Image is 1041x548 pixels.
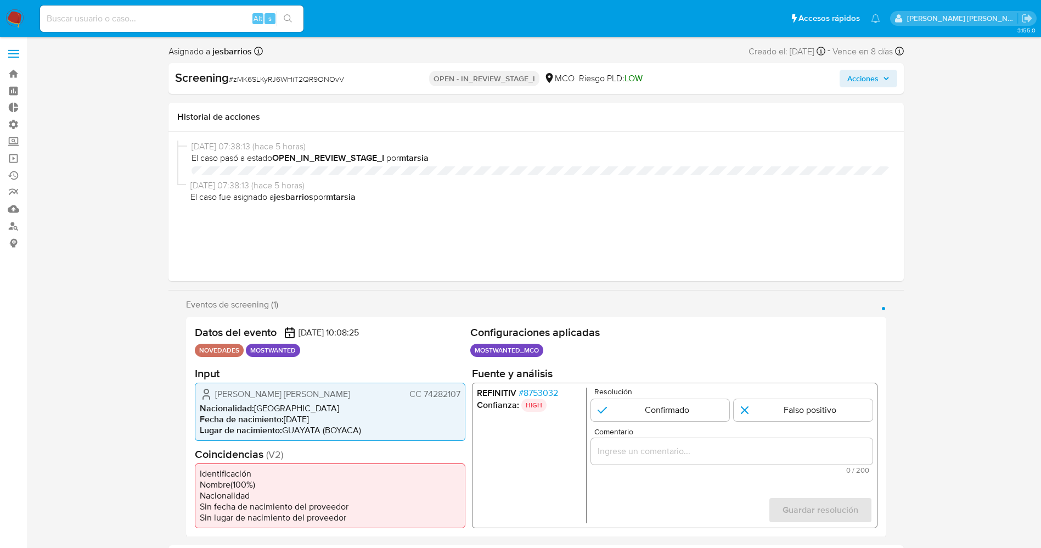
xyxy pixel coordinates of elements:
[168,46,252,58] span: Asignado a
[274,191,313,203] b: jesbarrios
[907,13,1018,24] p: jesica.barrios@mercadolibre.com
[749,44,825,59] div: Creado el: [DATE]
[832,46,893,58] span: Vence en 8 días
[429,71,539,86] p: OPEN - IN_REVIEW_STAGE_I
[277,11,299,26] button: search-icon
[190,180,891,192] span: [DATE] 07:38:13 (hace 5 horas)
[624,72,643,85] span: LOW
[192,141,891,153] span: [DATE] 07:38:13 (hace 5 horas)
[326,191,356,203] b: mtarsia
[268,13,272,24] span: s
[177,111,895,122] h1: Historial de acciones
[1021,13,1033,24] a: Salir
[579,72,643,85] span: Riesgo PLD:
[192,152,891,164] span: El caso pasó a estado por
[40,12,303,26] input: Buscar usuario o caso...
[399,152,429,164] b: mtarsia
[847,70,879,87] span: Acciones
[828,44,830,59] span: -
[190,191,891,203] span: El caso fue asignado a por
[544,72,575,85] div: MCO
[229,74,344,85] span: # zMK6SLKyRJ6WHiT2QR9ONOvV
[175,69,229,86] b: Screening
[254,13,262,24] span: Alt
[210,45,252,58] b: jesbarrios
[798,13,860,24] span: Accesos rápidos
[871,14,880,23] a: Notificaciones
[840,70,897,87] button: Acciones
[272,152,384,164] b: OPEN_IN_REVIEW_STAGE_I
